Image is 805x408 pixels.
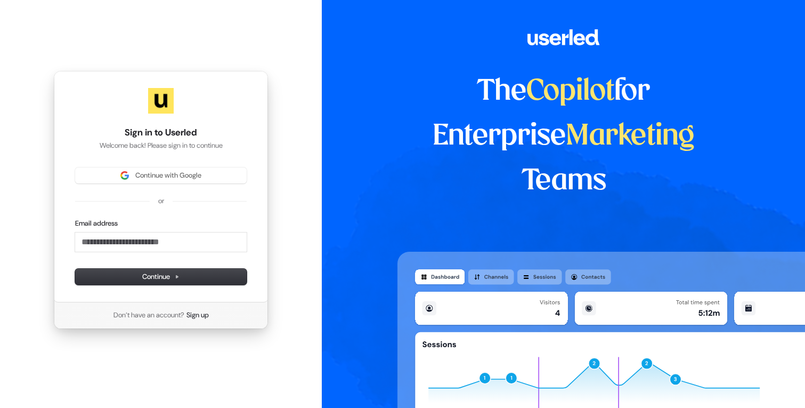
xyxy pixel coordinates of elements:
img: Userled [148,88,174,114]
h1: Sign in to Userled [75,126,247,139]
img: Sign in with Google [120,171,129,180]
span: Don’t have an account? [113,310,184,320]
h1: The for Enterprise Teams [397,69,730,204]
span: Continue with Google [135,171,201,180]
button: Continue [75,269,247,285]
a: Sign up [186,310,209,320]
span: Continue [142,272,180,282]
button: Sign in with GoogleContinue with Google [75,167,247,183]
label: Email address [75,219,118,228]
span: Marketing [566,123,695,150]
p: Welcome back! Please sign in to continue [75,141,247,150]
p: or [158,196,164,206]
span: Copilot [526,78,614,106]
